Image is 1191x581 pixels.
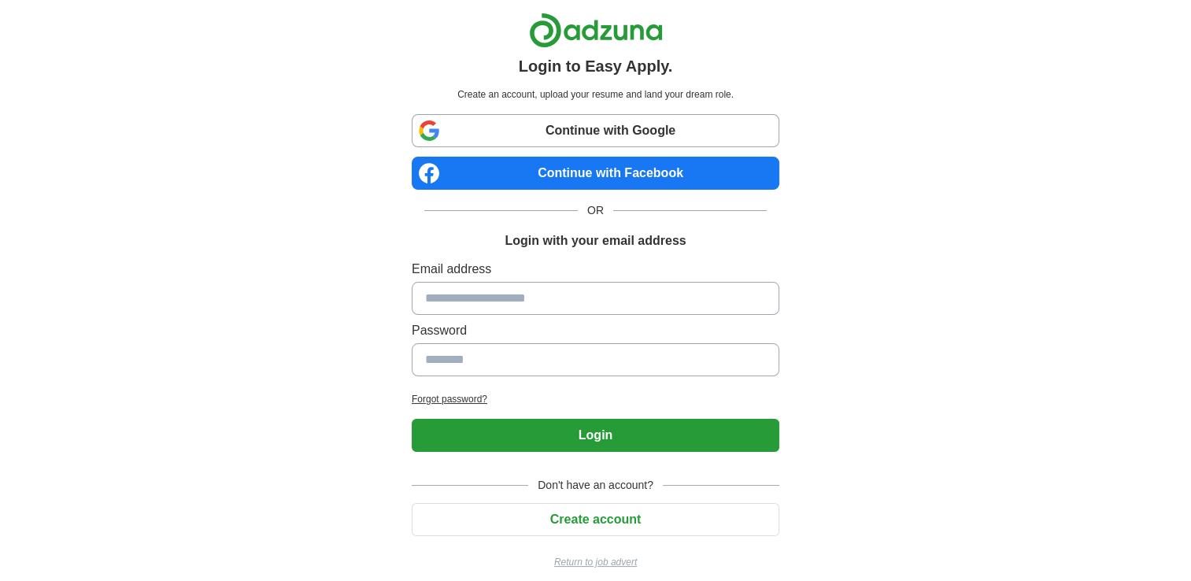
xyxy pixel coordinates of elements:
[412,114,779,147] a: Continue with Google
[412,513,779,526] a: Create account
[412,260,779,279] label: Email address
[519,54,673,78] h1: Login to Easy Apply.
[578,202,613,219] span: OR
[528,477,663,494] span: Don't have an account?
[415,87,776,102] p: Create an account, upload your resume and land your dream role.
[412,419,779,452] button: Login
[412,555,779,569] a: Return to job advert
[412,392,779,406] a: Forgot password?
[412,321,779,340] label: Password
[412,503,779,536] button: Create account
[505,231,686,250] h1: Login with your email address
[529,13,663,48] img: Adzuna logo
[412,157,779,190] a: Continue with Facebook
